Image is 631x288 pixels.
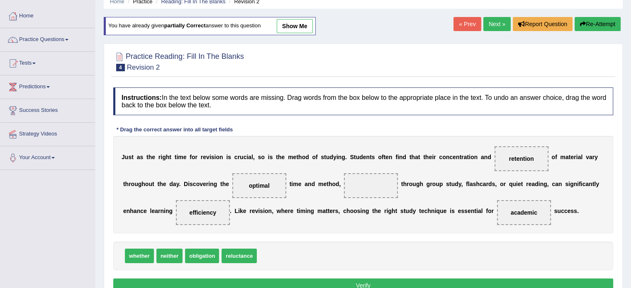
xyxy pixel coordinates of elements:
b: h [222,181,226,187]
b: e [290,208,293,214]
b: d [305,154,309,160]
b: y [596,181,599,187]
b: r [504,181,506,187]
b: u [512,181,516,187]
b: o [442,154,446,160]
b: e [203,154,206,160]
b: n [589,181,592,187]
b: , [253,154,255,160]
b: h [278,154,282,160]
b: o [332,181,336,187]
b: r [129,181,131,187]
b: e [298,181,302,187]
b: n [446,154,450,160]
b: g [162,154,166,160]
b: g [138,181,142,187]
span: Drop target [497,200,551,225]
b: h [159,181,163,187]
b: . [179,181,180,187]
a: Success Stories [0,99,95,120]
b: r [201,154,203,160]
b: c [140,208,144,214]
b: t [290,181,292,187]
b: n [160,208,164,214]
b: u [412,181,416,187]
b: a [155,208,158,214]
b: d [455,181,458,187]
b: n [474,154,478,160]
b: o [409,181,413,187]
b: i [305,208,307,214]
b: g [311,208,314,214]
b: s [260,208,263,214]
b: s [473,181,476,187]
b: t [370,154,372,160]
b: d [487,154,491,160]
b: o [192,154,195,160]
b: n [366,154,370,160]
b: i [299,208,300,214]
b: e [281,154,285,160]
b: g [426,181,430,187]
b: t [297,208,299,214]
b: i [258,208,260,214]
b: t [175,154,177,160]
b: n [137,208,141,214]
b: r [195,154,197,160]
b: i [176,154,178,160]
b: s [228,154,231,160]
b: a [481,154,484,160]
b: u [326,154,330,160]
b: e [363,154,366,160]
b: t [220,181,222,187]
b: t [401,181,403,187]
b: h [281,208,285,214]
b: y [176,181,179,187]
b: o [551,154,555,160]
b: c [552,181,555,187]
b: t [409,154,412,160]
b: h [476,181,480,187]
b: o [500,181,504,187]
b: t [123,181,125,187]
b: l [581,154,582,160]
b: , [547,181,549,187]
b: a [173,181,176,187]
b: f [316,154,318,160]
b: e [203,181,206,187]
b: t [569,154,571,160]
b: e [385,154,389,160]
b: t [146,154,149,160]
b: a [585,181,589,187]
b: a [555,181,558,187]
b: y [594,154,598,160]
b: i [432,154,434,160]
b: r [592,154,594,160]
b: o [302,154,306,160]
h4: In the text below some words are missing. Drag words from the box below to the appropriate place ... [113,87,613,115]
b: t [592,181,594,187]
b: e [529,181,532,187]
b: v [200,181,203,187]
b: e [163,181,166,187]
b: n [210,181,214,187]
b: d [312,181,315,187]
b: i [238,208,240,214]
b: L [235,208,239,214]
b: o [265,208,268,214]
b: g [214,181,217,187]
b: . [345,154,347,160]
b: e [518,181,521,187]
b: r [288,208,290,214]
b: n [574,181,577,187]
b: l [251,154,253,160]
b: i [263,208,265,214]
b: , [495,181,497,187]
b: f [555,154,557,160]
b: u [240,154,244,160]
button: Re-Attempt [575,17,621,31]
b: m [317,208,322,214]
div: * Drag the correct answer into all target fields [113,126,236,133]
b: i [226,154,228,160]
b: s [128,154,132,160]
